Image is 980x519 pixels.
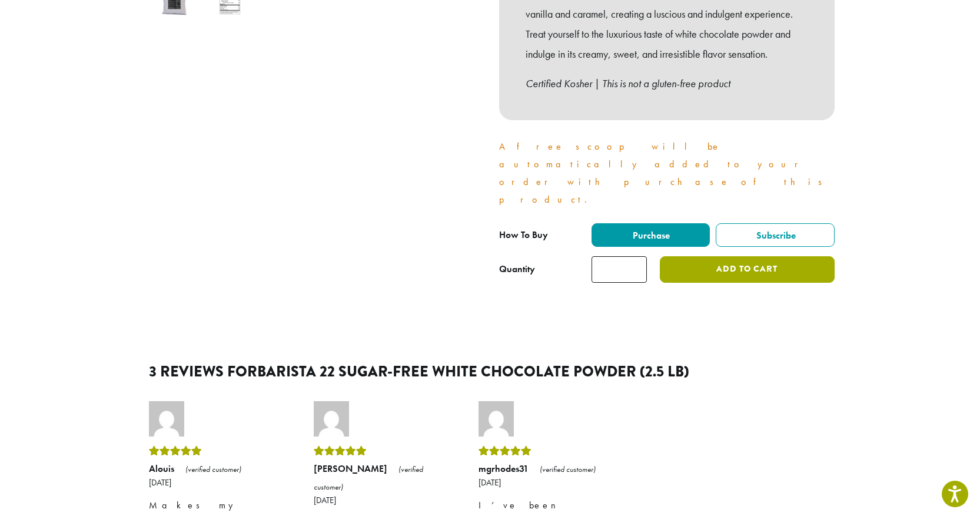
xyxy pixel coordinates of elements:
div: Quantity [499,262,535,276]
div: Rated 5 out of 5 [149,442,284,460]
div: Rated 5 out of 5 [479,442,614,460]
strong: mgrhodes31 [479,462,529,475]
strong: Alouis [149,462,174,475]
input: Product quantity [592,256,647,283]
em: (verified customer) [314,464,423,492]
em: Certified Kosher | This is not a gluten-free product [526,77,730,90]
span: How To Buy [499,229,548,241]
h2: 3 reviews for [149,363,832,381]
em: (verified customer) [185,464,241,474]
span: Barista 22 Sugar-Free White Chocolate Powder (2.5 lb) [257,361,689,382]
time: [DATE] [479,478,614,487]
time: [DATE] [314,495,449,505]
span: Purchase [631,229,670,242]
em: (verified customer) [540,464,596,474]
div: Rated 5 out of 5 [314,442,449,460]
span: Subscribe [755,229,796,242]
a: A free scoop will be automatically added to your order with purchase of this product. [499,140,830,206]
strong: [PERSON_NAME] [314,462,387,475]
button: Add to cart [660,256,834,283]
time: [DATE] [149,478,284,487]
